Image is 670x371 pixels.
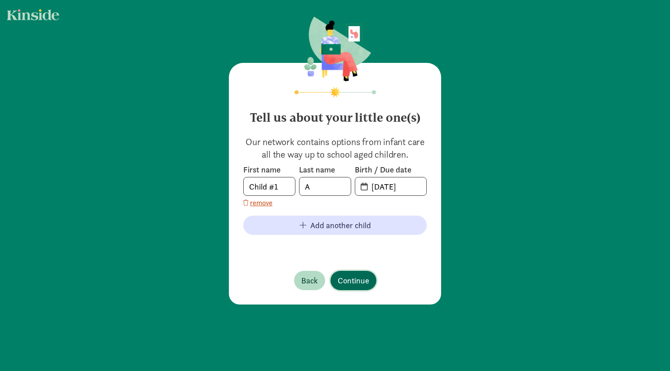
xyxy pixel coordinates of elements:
button: remove [243,198,272,208]
span: Add another child [310,219,371,231]
button: Continue [331,271,376,290]
h4: Tell us about your little one(s) [243,103,427,125]
label: Birth / Due date [355,164,427,175]
span: Continue [338,274,369,287]
button: Back [294,271,325,290]
label: First name [243,164,295,175]
label: Last name [299,164,351,175]
span: Back [301,274,318,287]
p: Our network contains options from infant care all the way up to school aged children. [243,136,427,161]
button: Add another child [243,216,427,235]
span: remove [250,198,272,208]
input: MM-DD-YYYY [366,177,426,195]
